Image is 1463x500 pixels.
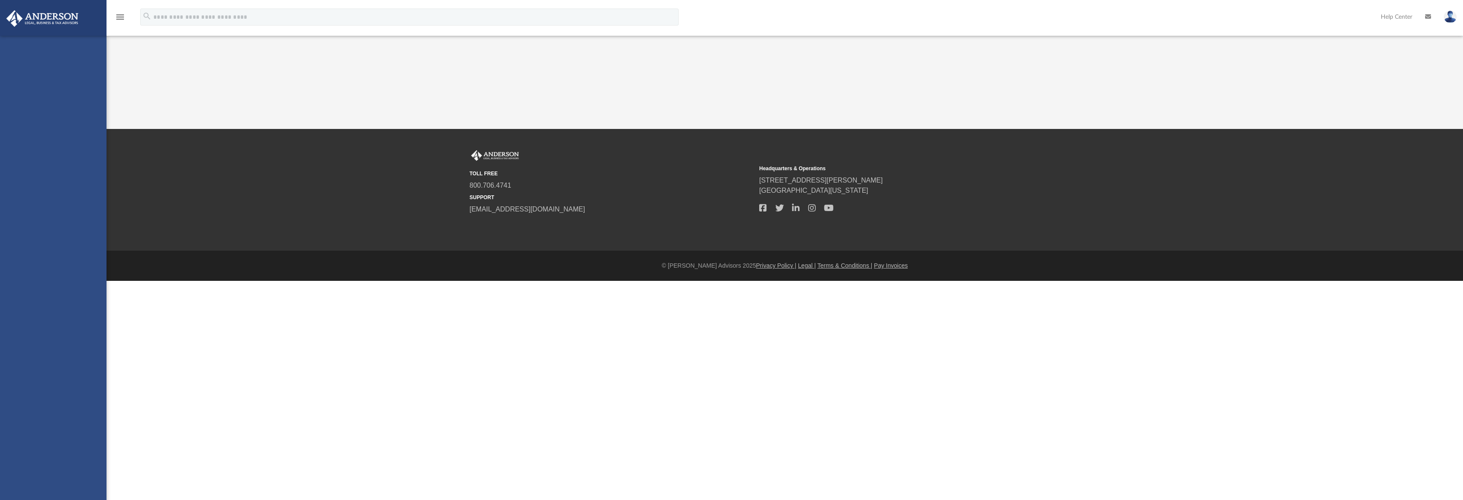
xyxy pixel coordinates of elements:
img: Anderson Advisors Platinum Portal [4,10,81,27]
a: menu [115,16,125,22]
i: search [142,11,152,21]
a: 800.706.4741 [469,182,511,189]
a: Terms & Conditions | [818,262,873,269]
a: [EMAIL_ADDRESS][DOMAIN_NAME] [469,206,585,213]
small: TOLL FREE [469,170,753,177]
a: Legal | [798,262,816,269]
a: Pay Invoices [874,262,907,269]
small: Headquarters & Operations [759,165,1043,172]
a: [GEOGRAPHIC_DATA][US_STATE] [759,187,868,194]
small: SUPPORT [469,194,753,201]
i: menu [115,12,125,22]
div: © [PERSON_NAME] Advisors 2025 [107,261,1463,270]
img: User Pic [1444,11,1457,23]
a: Privacy Policy | [756,262,797,269]
img: Anderson Advisors Platinum Portal [469,150,521,161]
a: [STREET_ADDRESS][PERSON_NAME] [759,177,883,184]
